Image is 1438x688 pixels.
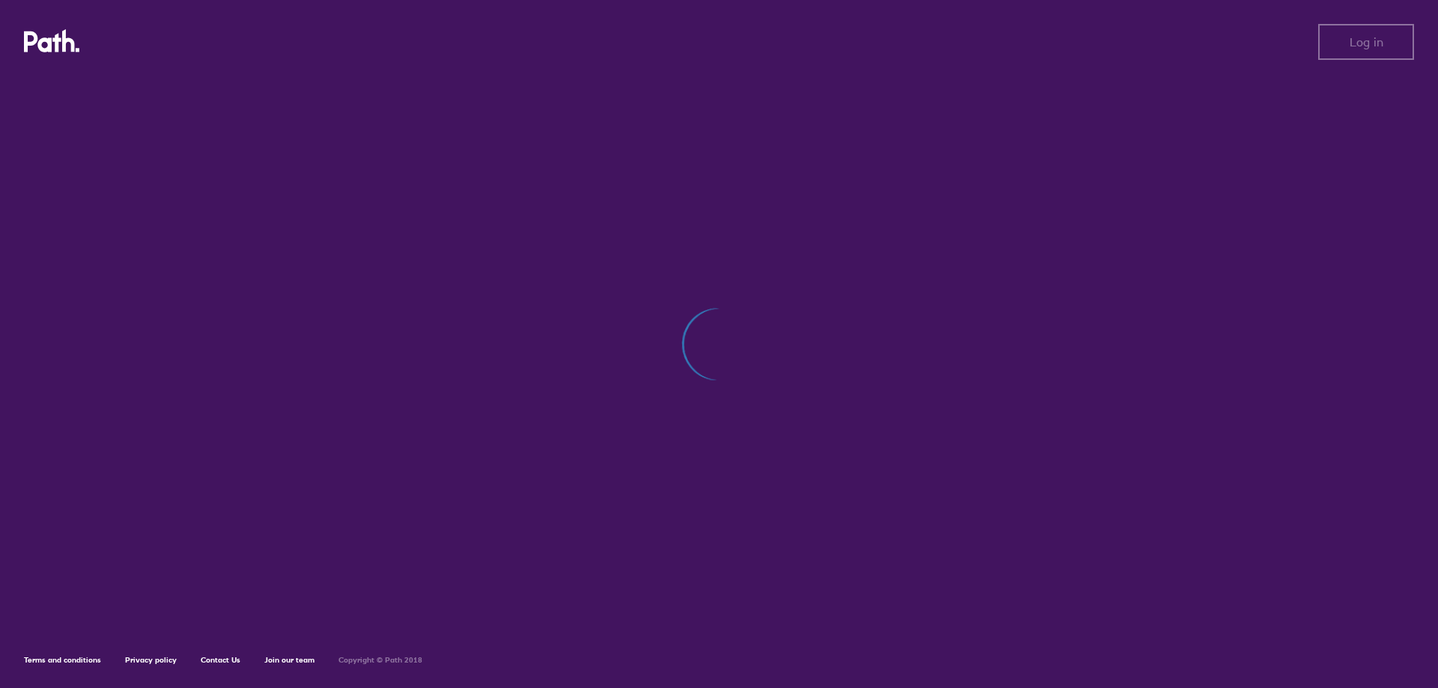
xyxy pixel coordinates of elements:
h6: Copyright © Path 2018 [339,656,422,665]
a: Privacy policy [125,655,177,665]
a: Join our team [264,655,315,665]
span: Log in [1350,35,1383,49]
button: Log in [1318,24,1414,60]
a: Terms and conditions [24,655,101,665]
a: Contact Us [201,655,240,665]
